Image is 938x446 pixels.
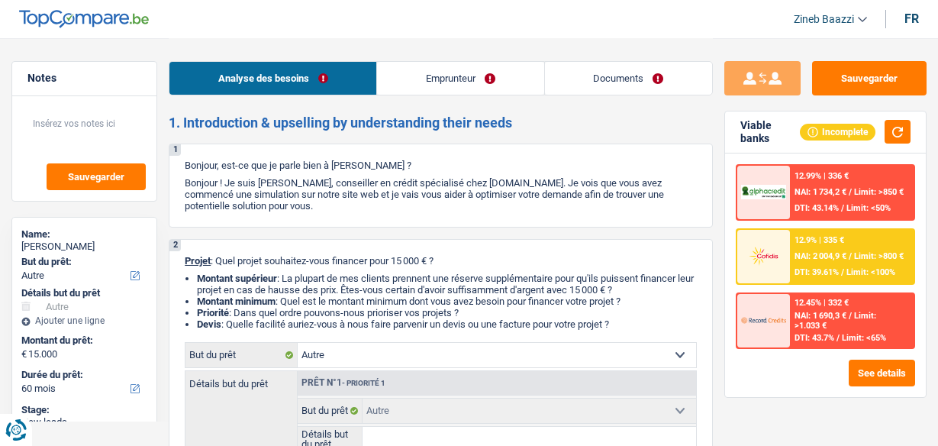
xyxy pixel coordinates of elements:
span: Limit: >850 € [854,187,904,197]
div: New leads [21,416,147,428]
span: Limit: <50% [846,203,891,213]
strong: Priorité [197,307,229,318]
img: AlphaCredit [741,185,786,199]
div: Name: [21,228,147,241]
a: Documents [545,62,712,95]
span: Devis [197,318,221,330]
span: Limit: >1.033 € [795,311,876,331]
span: Sauvegarder [68,172,124,182]
img: TopCompare Logo [19,10,149,28]
div: Détails but du prêt [21,287,147,299]
span: / [849,311,852,321]
div: 1 [169,144,181,156]
div: 12.99% | 336 € [795,171,849,181]
span: DTI: 43.14% [795,203,839,213]
p: : Quel projet souhaitez-vous financer pour 15 000 € ? [185,255,697,267]
h2: 1. Introduction & upselling by understanding their needs [169,115,713,131]
div: Viable banks [740,119,800,145]
label: But du prêt [298,399,363,423]
div: Incomplete [800,124,875,141]
div: Prêt n°1 [298,378,389,388]
div: [PERSON_NAME] [21,241,147,253]
div: Ajouter une ligne [21,315,147,326]
span: NAI: 1 690,3 € [795,311,846,321]
button: Sauvegarder [812,61,927,95]
strong: Montant minimum [197,296,276,307]
span: DTI: 39.61% [795,267,839,277]
label: Détails but du prêt [185,371,297,389]
a: Emprunteur [377,62,543,95]
label: But du prêt [185,343,298,367]
span: DTI: 43.7% [795,333,834,343]
span: NAI: 2 004,9 € [795,251,846,261]
span: / [836,333,840,343]
img: Record Credits [741,309,786,332]
span: Limit: <100% [846,267,895,277]
span: Limit: <65% [842,333,886,343]
li: : Quelle facilité auriez-vous à nous faire parvenir un devis ou une facture pour votre projet ? [197,318,697,330]
div: 12.45% | 332 € [795,298,849,308]
label: Montant du prêt: [21,334,144,347]
span: / [849,251,852,261]
button: Sauvegarder [47,163,146,190]
h5: Notes [27,72,141,85]
span: Limit: >800 € [854,251,904,261]
li: : Dans quel ordre pouvons-nous prioriser vos projets ? [197,307,697,318]
span: / [841,203,844,213]
span: - Priorité 1 [342,379,385,387]
span: Zineb Baazzi [794,13,854,26]
label: Durée du prêt: [21,369,144,381]
div: Stage: [21,404,147,416]
span: € [21,348,27,360]
span: NAI: 1 734,2 € [795,187,846,197]
span: / [849,187,852,197]
div: fr [904,11,919,26]
li: : La plupart de mes clients prennent une réserve supplémentaire pour qu'ils puissent financer leu... [197,273,697,296]
a: Analyse des besoins [169,62,376,95]
a: Zineb Baazzi [782,7,867,32]
li: : Quel est le montant minimum dont vous avez besoin pour financer votre projet ? [197,296,697,307]
button: See details [849,360,915,386]
span: Projet [185,255,211,267]
img: Cofidis [741,245,786,268]
p: Bonjour, est-ce que je parle bien à [PERSON_NAME] ? [185,160,697,171]
span: / [841,267,844,277]
div: 12.9% | 335 € [795,235,844,245]
strong: Montant supérieur [197,273,277,284]
div: 2 [169,240,181,251]
p: Bonjour ! Je suis [PERSON_NAME], conseiller en crédit spécialisé chez [DOMAIN_NAME]. Je vois que ... [185,177,697,212]
label: But du prêt: [21,256,144,268]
